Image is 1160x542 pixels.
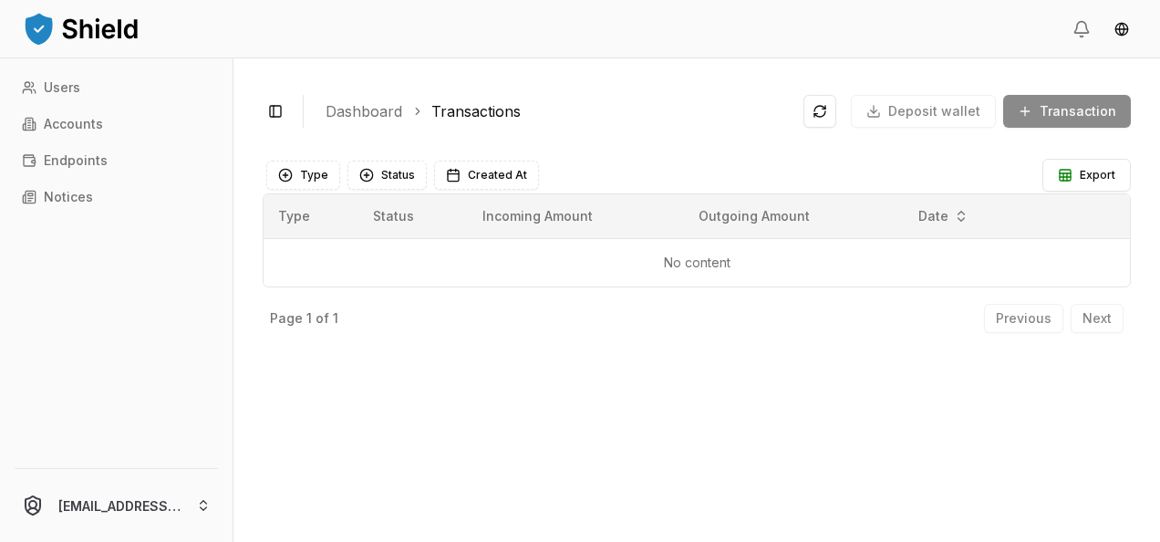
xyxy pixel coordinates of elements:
[270,312,303,325] p: Page
[58,496,181,516] p: [EMAIL_ADDRESS][DOMAIN_NAME]
[278,254,1115,272] p: No content
[358,194,468,238] th: Status
[468,194,685,238] th: Incoming Amount
[15,182,218,212] a: Notices
[44,118,103,130] p: Accounts
[333,312,338,325] p: 1
[22,10,140,47] img: ShieldPay Logo
[326,100,402,122] a: Dashboard
[7,476,225,535] button: [EMAIL_ADDRESS][DOMAIN_NAME]
[15,109,218,139] a: Accounts
[306,312,312,325] p: 1
[347,161,427,190] button: Status
[264,194,358,238] th: Type
[326,100,789,122] nav: breadcrumb
[1042,159,1131,192] button: Export
[431,100,521,122] a: Transactions
[911,202,976,231] button: Date
[684,194,902,238] th: Outgoing Amount
[44,154,108,167] p: Endpoints
[44,81,80,94] p: Users
[434,161,539,190] button: Created At
[468,168,527,182] span: Created At
[316,312,329,325] p: of
[15,73,218,102] a: Users
[15,146,218,175] a: Endpoints
[44,191,93,203] p: Notices
[266,161,340,190] button: Type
